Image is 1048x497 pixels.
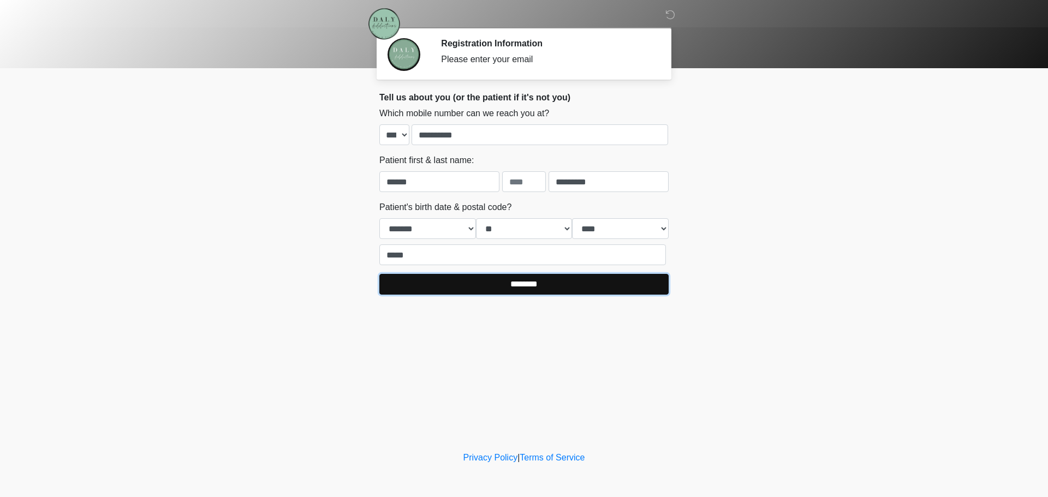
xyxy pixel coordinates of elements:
[520,453,585,462] a: Terms of Service
[379,154,474,167] label: Patient first & last name:
[379,201,511,214] label: Patient's birth date & postal code?
[517,453,520,462] a: |
[379,92,669,103] h2: Tell us about you (or the patient if it's not you)
[368,8,400,40] img: Daly Addictions Logo
[379,107,549,120] label: Which mobile number can we reach you at?
[463,453,518,462] a: Privacy Policy
[441,53,652,66] div: Please enter your email
[388,38,420,71] img: Agent Avatar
